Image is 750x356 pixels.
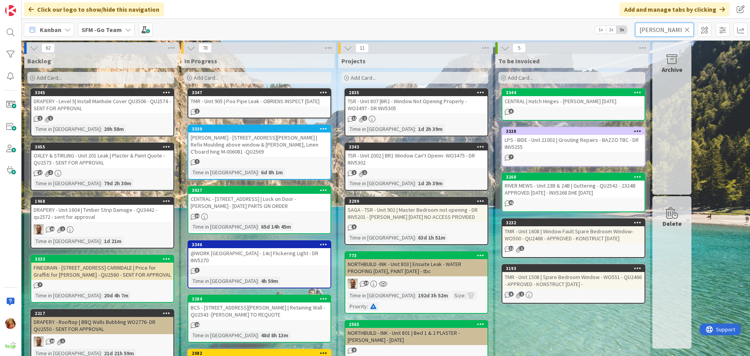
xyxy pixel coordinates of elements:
div: CENTRAL | Hatch Hinges - [PERSON_NAME] [DATE] [502,96,645,106]
span: Add Card... [194,74,219,81]
div: Click our logo to show/hide this navigation [24,2,164,16]
div: DRAPERY - Level 5| Install Manhole Cover QU3506 - QU2574 - SENT FOR APPROVAL [31,96,173,113]
span: 1 [519,246,524,251]
span: 36 [364,281,369,286]
div: NORTHBUILD - INK - Unit 801 | Bed 1 & 2 PLASTER - [PERSON_NAME] - [DATE] [345,328,487,345]
div: 3232 [506,220,645,225]
div: 3346 [188,241,330,248]
div: 65d 14h 45m [259,222,293,231]
span: Projects [341,57,366,65]
span: 9 [352,347,357,352]
span: Add Card... [37,74,62,81]
span: 5 [352,224,357,229]
div: Time in [GEOGRAPHIC_DATA] [348,125,415,133]
div: 1968 [35,199,173,204]
img: SD [348,279,358,289]
div: Time in [GEOGRAPHIC_DATA] [191,168,258,177]
div: 3346 [192,242,330,247]
div: 3284 [192,296,330,302]
div: Time in [GEOGRAPHIC_DATA] [191,331,258,340]
div: 2217 [35,311,173,316]
div: NORTHBUILD -INK - Unit 803 | Ensuite Leak - WATER PROOFING [DATE], PAINT [DATE] - tbc [345,259,487,276]
div: Time in [GEOGRAPHIC_DATA] [191,277,258,285]
span: 3 [195,268,200,273]
div: 3347 [192,90,330,95]
div: 3027 [188,187,330,194]
div: Time in [GEOGRAPHIC_DATA] [34,125,101,133]
div: 3299SAGA - TSR - Unit 902 | Master Bedroom not opening - DR INV5201 - [PERSON_NAME] [DATE] NO ACC... [345,198,487,222]
div: 6d 8h 1m [259,168,285,177]
div: 3328 [506,129,645,134]
div: 2565 [345,321,487,328]
span: 1 [60,338,65,343]
div: 3027CENTRAL - [STREET_ADDRESS] | Lock on Door - [PERSON_NAME] - [DATE] PARTS ON ORDER [188,187,330,211]
span: 1 [60,226,65,231]
div: 1d 2h 39m [416,179,445,188]
span: To be Invoiced [498,57,539,65]
div: 3347 [188,89,330,96]
span: 5 [512,43,526,53]
span: In Progress [184,57,217,65]
span: 7 [195,159,200,164]
div: 3193 [502,265,645,272]
div: 3299 [349,199,487,204]
div: TMR - Unit 905 | Poo Pipe Leak - OBRIENS INSPECT [DATE] [188,96,330,106]
img: KD [5,318,16,329]
div: TSR - Unit 807 |BR2 - Window Not Opening Properly - WO3497 - DR INV5305 [345,96,487,113]
div: Add and manage tabs by clicking [620,2,730,16]
span: 6 [509,109,514,114]
div: 3344CENTRAL | Hatch Hinges - [PERSON_NAME] [DATE] [502,89,645,106]
div: 20d 4h 7m [102,291,130,300]
div: Time in [GEOGRAPHIC_DATA] [348,291,415,300]
div: 192d 3h 52m [416,291,450,300]
div: SAGA - TSR - Unit 902 | Master Bedroom not opening - DR INV5201 - [PERSON_NAME] [DATE] NO ACCESS ... [345,205,487,222]
span: : [101,291,102,300]
span: : [101,179,102,188]
div: 3339 [192,126,330,132]
div: 3344 [502,89,645,96]
span: 78 [198,43,212,53]
div: Delete [662,219,682,228]
div: 3339[PERSON_NAME] - [STREET_ADDRESS][PERSON_NAME] | Refix Moulding above window & [PERSON_NAME], ... [188,125,330,157]
div: TSR - Unit 2002 | BR1 Window Can't Openn- WO3475 - DR INV5302 [345,150,487,168]
span: 3x [616,26,627,34]
div: 2835 [345,89,487,96]
div: 3343 [345,143,487,150]
span: : [258,222,259,231]
div: BCS - [STREET_ADDRESS][PERSON_NAME] | Retaining Wall -QU2543 -[PERSON_NAME] TO REQUOTE [188,302,330,320]
img: Visit kanbanzone.com [5,5,16,16]
div: Time in [GEOGRAPHIC_DATA] [348,179,415,188]
span: Backlog [27,57,51,65]
div: FINEGRAIN - [STREET_ADDRESS] CARINDALE | Price for Graffiti for [PERSON_NAME] - QU2560 - SENT FOR... [31,263,173,280]
span: 2 [362,116,367,121]
div: 48d 8h 13m [259,331,290,340]
div: 3339 [188,125,330,132]
span: : [101,237,102,245]
span: 27 [37,170,43,175]
span: Support [16,1,36,11]
span: 1 [37,116,43,121]
span: 10 [50,338,55,343]
div: TMR - Unit 1508 | Spare Bedroom Window - WO551 - QU2466 - APPROVED - KONSTRUCT [DATE] - [502,272,645,289]
div: 79d 2h 30m [102,179,133,188]
div: Time in [GEOGRAPHIC_DATA] [34,179,101,188]
div: 3193 [506,266,645,271]
div: 773 [349,253,487,258]
span: 62 [41,43,55,53]
span: 41 [509,200,514,205]
div: SD [345,279,487,289]
div: CENTRAL - [STREET_ADDRESS] | Lock on Door - [PERSON_NAME] - [DATE] PARTS ON ORDER [188,194,330,211]
span: Kanban [40,25,61,34]
div: 773NORTHBUILD -INK - Unit 803 | Ensuite Leak - WATER PROOFING [DATE], PAINT [DATE] - tbc [345,252,487,276]
img: SD [34,224,44,234]
div: Time in [GEOGRAPHIC_DATA] [34,291,101,300]
div: 3193TMR - Unit 1508 | Spare Bedroom Window - WO551 - QU2466 - APPROVED - KONSTRUCT [DATE] - [502,265,645,289]
div: 3284 [188,295,330,302]
span: 2x [606,26,616,34]
div: 3027 [192,188,330,193]
div: 3333FINEGRAIN - [STREET_ADDRESS] CARINDALE | Price for Graffiti for [PERSON_NAME] - QU2560 - SENT... [31,256,173,280]
div: 3346@WORK [GEOGRAPHIC_DATA] - 14c| Flickering Light - DR INV5270 [188,241,330,265]
div: 3232 [502,219,645,226]
div: 773 [345,252,487,259]
span: : [258,168,259,177]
